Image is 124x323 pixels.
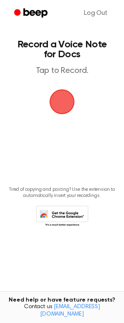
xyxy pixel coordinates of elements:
[50,89,74,114] img: Beep Logo
[15,66,109,76] p: Tap to Record.
[40,304,100,317] a: [EMAIL_ADDRESS][DOMAIN_NAME]
[76,3,116,23] a: Log Out
[8,5,55,21] a: Beep
[7,187,117,199] p: Tired of copying and pasting? Use the extension to automatically insert your recordings.
[15,40,109,59] h1: Record a Voice Note for Docs
[5,304,119,318] span: Contact us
